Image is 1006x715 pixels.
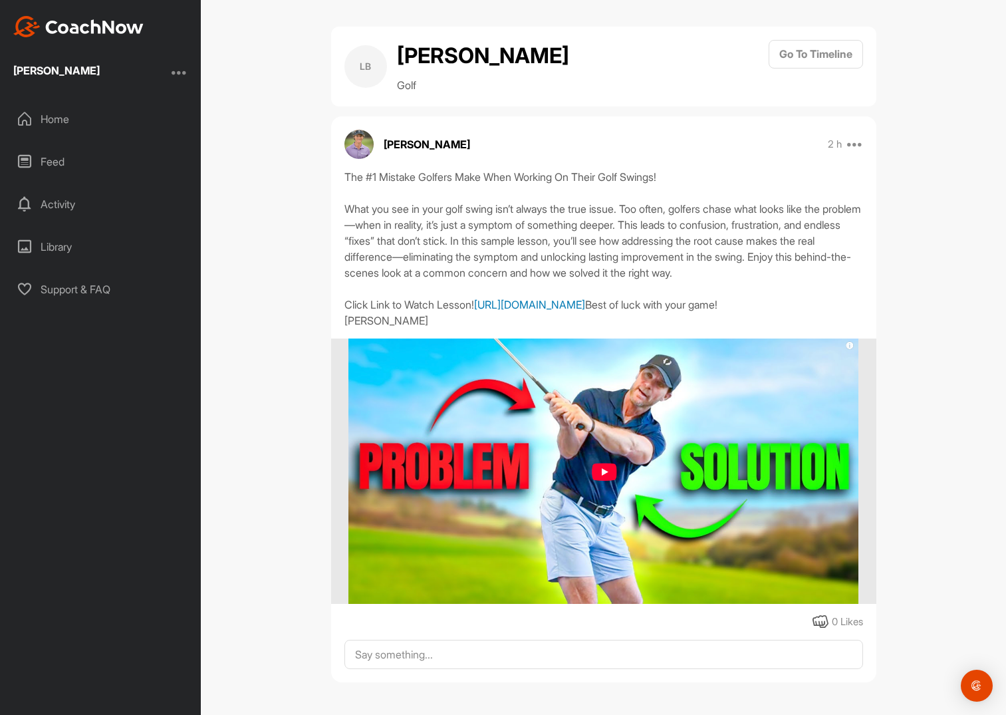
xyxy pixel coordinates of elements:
a: Go To Timeline [769,40,863,93]
img: avatar [344,130,374,159]
div: [PERSON_NAME] [13,65,100,76]
img: CoachNow [13,16,144,37]
p: [PERSON_NAME] [384,136,470,152]
a: [URL][DOMAIN_NAME] [474,298,585,311]
div: The #1 Mistake Golfers Make When Working On Their Golf Swings! What you see in your golf swing is... [344,169,863,329]
div: Open Intercom Messenger [961,670,993,702]
p: Golf [397,77,569,93]
div: Support & FAQ [7,273,195,306]
h2: [PERSON_NAME] [397,40,569,72]
div: Home [7,102,195,136]
div: 0 Likes [832,615,863,630]
div: LB [344,45,387,88]
button: Go To Timeline [769,40,863,69]
img: media [348,339,858,605]
div: Library [7,230,195,263]
p: 2 h [828,138,842,151]
div: Activity [7,188,195,221]
div: Feed [7,145,195,178]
